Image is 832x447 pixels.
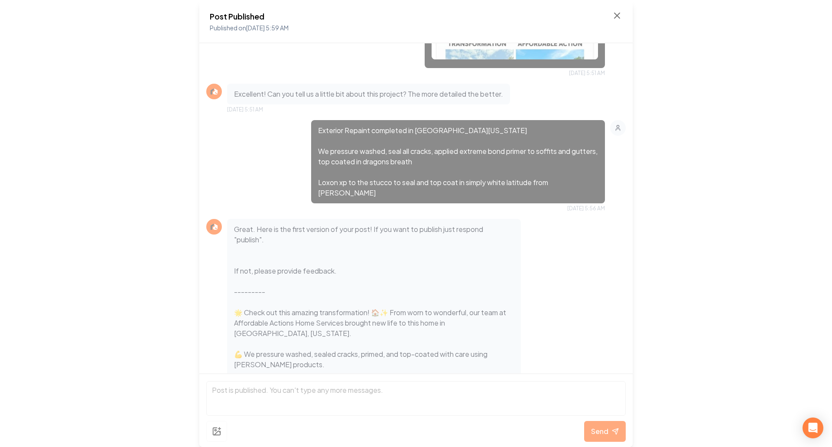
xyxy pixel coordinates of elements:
span: Published on [DATE] 5:59 AM [210,24,289,32]
h2: Post Published [210,10,289,23]
p: Exterior Repaint completed in [GEOGRAPHIC_DATA][US_STATE] We pressure washed, seal all cracks, ap... [318,125,598,198]
span: [DATE] 5:51 AM [227,106,263,113]
span: [DATE] 5:51 AM [569,70,605,77]
img: Rebolt Logo [209,222,219,232]
p: Great. Here is the first version of your post! If you want to publish just respond "publish". If ... [234,224,514,422]
img: Rebolt Logo [209,86,219,97]
div: Open Intercom Messenger [803,418,823,438]
span: [DATE] 5:56 AM [567,205,605,212]
p: Excellent! Can you tell us a little bit about this project? The more detailed the better. [234,89,503,99]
